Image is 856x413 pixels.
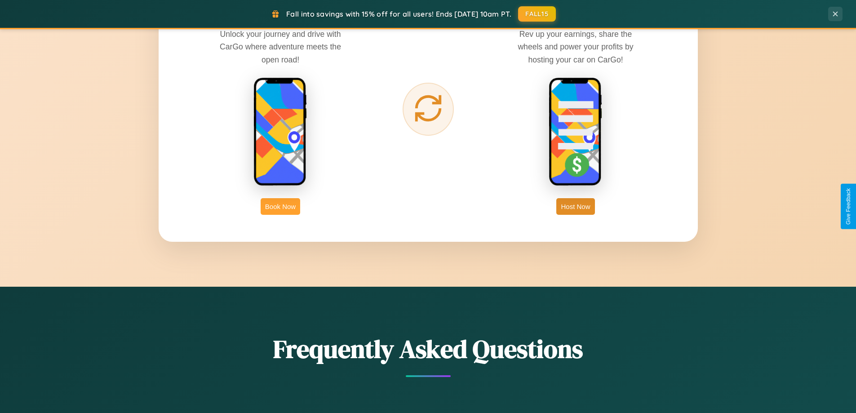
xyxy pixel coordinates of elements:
div: Give Feedback [845,188,852,225]
img: host phone [549,77,603,187]
img: rent phone [253,77,307,187]
p: Unlock your journey and drive with CarGo where adventure meets the open road! [213,28,348,66]
h2: Frequently Asked Questions [159,332,698,366]
button: FALL15 [518,6,556,22]
button: Book Now [261,198,300,215]
button: Host Now [556,198,594,215]
span: Fall into savings with 15% off for all users! Ends [DATE] 10am PT. [286,9,511,18]
p: Rev up your earnings, share the wheels and power your profits by hosting your car on CarGo! [508,28,643,66]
